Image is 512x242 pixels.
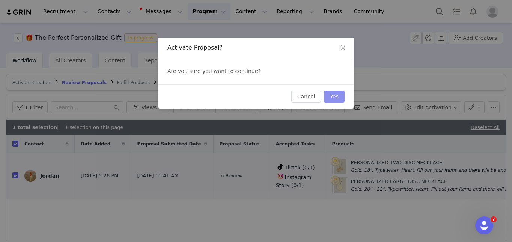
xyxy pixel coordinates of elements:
[333,38,354,59] button: Close
[167,44,345,52] div: Activate Proposal?
[291,91,321,103] button: Cancel
[475,216,493,234] iframe: Intercom live chat
[340,45,346,51] i: icon: close
[324,91,345,103] button: Yes
[158,58,354,84] div: Are you sure you want to continue?
[491,216,497,222] span: 7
